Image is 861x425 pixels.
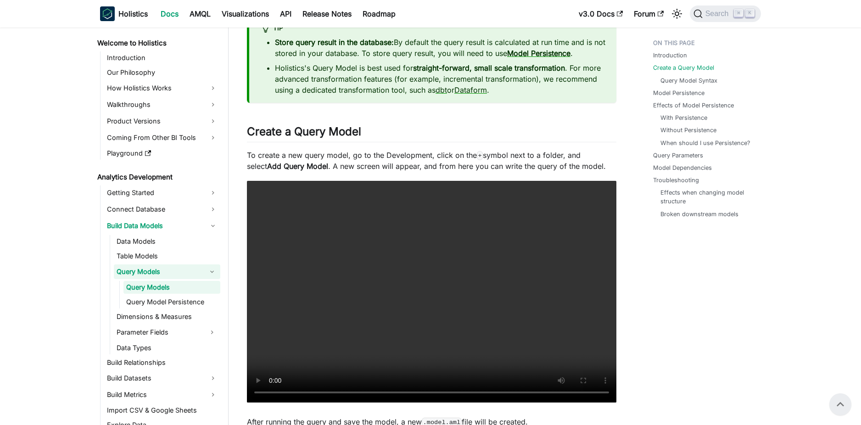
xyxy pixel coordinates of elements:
a: Docs [155,6,184,21]
span: Search [703,10,734,18]
strong: Store query result in the database: [275,38,394,47]
strong: Add Query Model [267,162,328,171]
h2: Create a Query Model [247,125,616,142]
a: Troubleshooting [653,176,699,185]
a: Model Persistence [507,49,570,58]
a: AMQL [184,6,216,21]
b: Holistics [118,8,148,19]
a: Product Versions [104,114,220,129]
a: Introduction [104,51,220,64]
a: Visualizations [216,6,274,21]
kbd: ⌘ [734,9,743,17]
a: Welcome to Holistics [95,37,220,50]
a: Model Persistence [653,89,704,97]
a: Broken downstream models [660,210,738,218]
code: + [477,151,483,160]
p: To create a new query model, go to the Development, click on the symbol next to a folder, and sel... [247,150,616,172]
a: Data Models [114,235,220,248]
a: Coming From Other BI Tools [104,130,220,145]
button: Switch between dark and light mode (currently light mode) [670,6,684,21]
a: Effects of Model Persistence [653,101,734,110]
a: v3.0 Docs [573,6,628,21]
a: Forum [628,6,669,21]
li: By default the query result is calculated at run time and is not stored in your database. To stor... [275,37,605,59]
a: Build Data Models [104,218,220,233]
a: Analytics Development [95,171,220,184]
a: Dataform [454,85,487,95]
a: With Persistence [660,113,707,122]
button: Search (Command+K) [690,6,761,22]
a: Roadmap [357,6,401,21]
a: Build Relationships [104,356,220,369]
a: Playground [104,147,220,160]
a: Build Datasets [104,371,220,386]
a: Connect Database [104,202,220,217]
li: Holistics's Query Model is best used for . For more advanced transformation features (for example... [275,62,605,95]
strong: straight-forward, small scale transformation [413,63,565,73]
a: When should I use Persistence? [660,139,750,147]
kbd: K [745,9,755,17]
div: tip [260,22,605,34]
a: Introduction [653,51,687,60]
a: Query Model Persistence [123,296,220,308]
a: How Holistics Works [104,81,220,95]
a: Table Models [114,250,220,263]
a: Dimensions & Measures [114,310,220,323]
a: Our Philosophy [104,66,220,79]
a: Release Notes [297,6,357,21]
a: Parameter Fields [114,325,204,340]
a: Import CSV & Google Sheets [104,404,220,417]
img: Holistics [100,6,115,21]
a: Walkthroughs [104,97,220,112]
a: Query Model Syntax [660,76,717,85]
a: dbt [436,85,447,95]
video: Your browser does not support embedding video, but you can . [247,181,616,403]
a: Data Types [114,341,220,354]
a: Query Models [114,264,204,279]
button: Scroll back to top [829,393,851,415]
a: API [274,6,297,21]
a: Create a Query Model [653,63,714,72]
a: Effects when changing model structure [660,188,752,206]
a: Model Dependencies [653,163,712,172]
button: Collapse sidebar category 'Query Models' [204,264,220,279]
a: Getting Started [104,185,220,200]
a: Build Metrics [104,387,220,402]
button: Expand sidebar category 'Parameter Fields' [204,325,220,340]
a: HolisticsHolistics [100,6,148,21]
a: Without Persistence [660,126,716,134]
a: Query Models [123,281,220,294]
nav: Docs sidebar [91,28,229,425]
a: Query Parameters [653,151,703,160]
